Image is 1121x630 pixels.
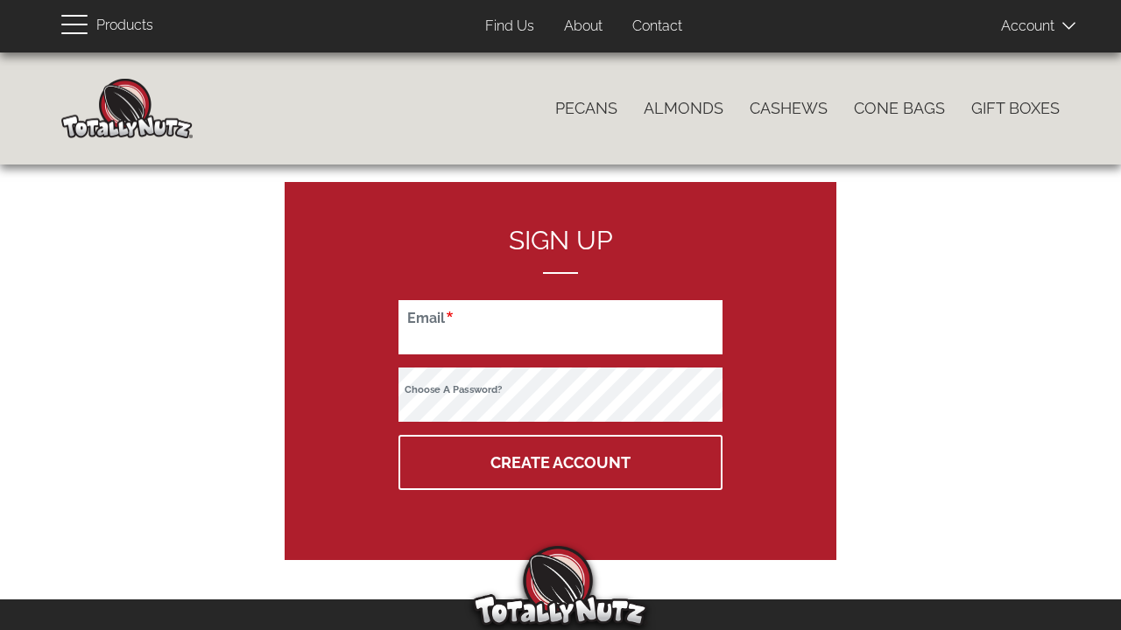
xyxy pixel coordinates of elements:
[542,90,631,127] a: Pecans
[61,79,193,138] img: Home
[631,90,737,127] a: Almonds
[96,13,153,38] span: Products
[398,300,723,354] input: Your email address. We won’t share this with anyone.
[958,90,1073,127] a: Gift Boxes
[841,90,958,127] a: Cone Bags
[473,546,648,626] img: Totally Nutz Logo
[551,10,616,44] a: About
[619,10,695,44] a: Contact
[398,435,723,490] button: Create Account
[737,90,841,127] a: Cashews
[472,10,547,44] a: Find Us
[398,226,723,274] h2: Sign up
